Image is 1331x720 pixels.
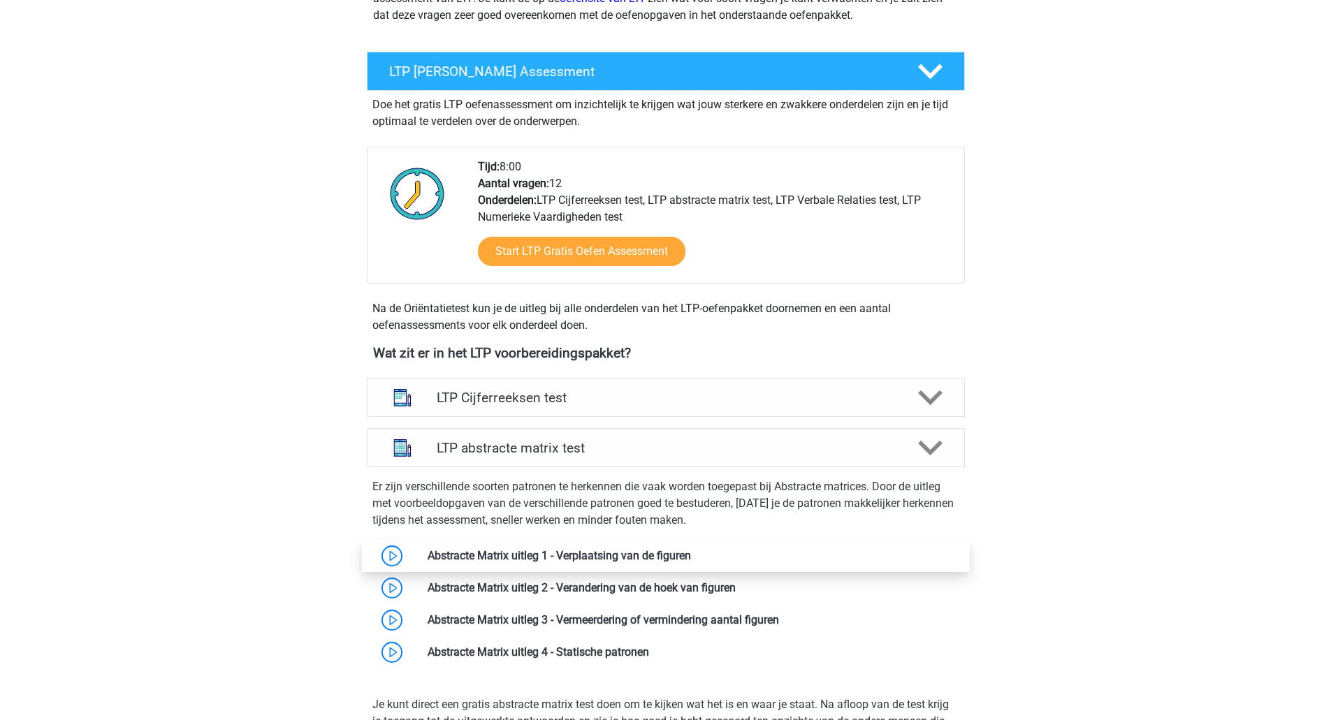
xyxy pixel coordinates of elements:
div: Abstracte Matrix uitleg 4 - Statische patronen [417,644,964,661]
img: abstracte matrices [384,429,421,466]
div: Abstracte Matrix uitleg 3 - Vermeerdering of vermindering aantal figuren [417,612,964,629]
a: Start LTP Gratis Oefen Assessment [478,237,685,266]
h4: LTP [PERSON_NAME] Assessment [389,64,895,80]
a: LTP [PERSON_NAME] Assessment [361,52,970,91]
div: Abstracte Matrix uitleg 1 - Verplaatsing van de figuren [417,548,964,564]
div: Abstracte Matrix uitleg 2 - Verandering van de hoek van figuren [417,580,964,596]
img: Klok [382,159,453,228]
img: cijferreeksen [384,379,421,416]
a: abstracte matrices LTP abstracte matrix test [361,428,970,467]
a: cijferreeksen LTP Cijferreeksen test [361,378,970,417]
b: Tijd: [478,160,500,173]
b: Aantal vragen: [478,177,549,190]
div: Na de Oriëntatietest kun je de uitleg bij alle onderdelen van het LTP-oefenpakket doornemen en ee... [367,300,965,334]
div: Doe het gratis LTP oefenassessment om inzichtelijk te krijgen wat jouw sterkere en zwakkere onder... [367,91,965,130]
h4: Wat zit er in het LTP voorbereidingspakket? [373,345,959,361]
h4: LTP abstracte matrix test [437,440,894,456]
div: 8:00 12 LTP Cijferreeksen test, LTP abstracte matrix test, LTP Verbale Relaties test, LTP Numerie... [467,159,963,283]
h4: LTP Cijferreeksen test [437,390,894,406]
b: Onderdelen: [478,193,537,207]
p: Er zijn verschillende soorten patronen te herkennen die vaak worden toegepast bij Abstracte matri... [372,478,959,529]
